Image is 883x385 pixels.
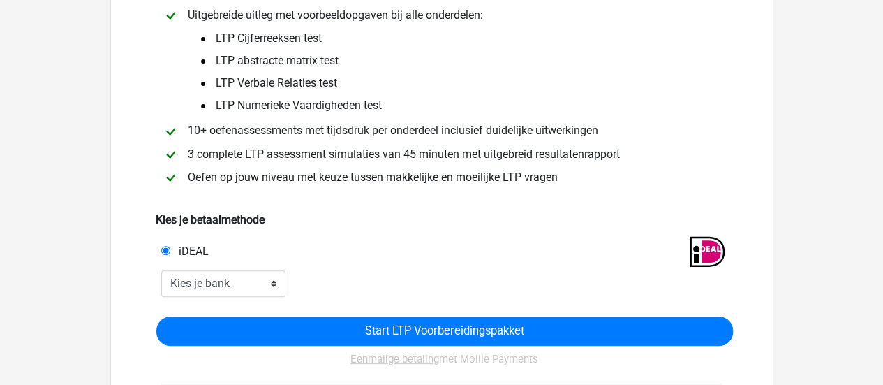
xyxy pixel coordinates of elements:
img: checkmark [162,169,179,187]
span: Uitgebreide uitleg met voorbeeldopgaven bij alle onderdelen: [182,8,489,22]
span: Oefen op jouw niveau met keuze tussen makkelijke en moeilijke LTP vragen [182,170,563,184]
span: LTP Cijferreeksen test [199,30,322,47]
span: LTP abstracte matrix test [199,52,339,69]
img: checkmark [162,146,179,164]
div: met Mollie Payments [156,346,733,384]
img: checkmark [162,7,179,24]
span: LTP Verbale Relaties test [199,75,337,92]
u: Eenmalige betaling [350,353,439,365]
b: Kies je betaalmethode [156,213,265,226]
span: 10+ oefenassessments met tijdsdruk per onderdeel inclusief duidelijke uitwerkingen [182,124,604,137]
input: Start LTP Voorbereidingspakket [156,317,733,346]
span: iDEAL [173,245,209,258]
span: 3 complete LTP assessment simulaties van 45 minuten met uitgebreid resultatenrapport [182,147,625,161]
img: checkmark [162,123,179,140]
span: LTP Numerieke Vaardigheden test [199,97,382,114]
